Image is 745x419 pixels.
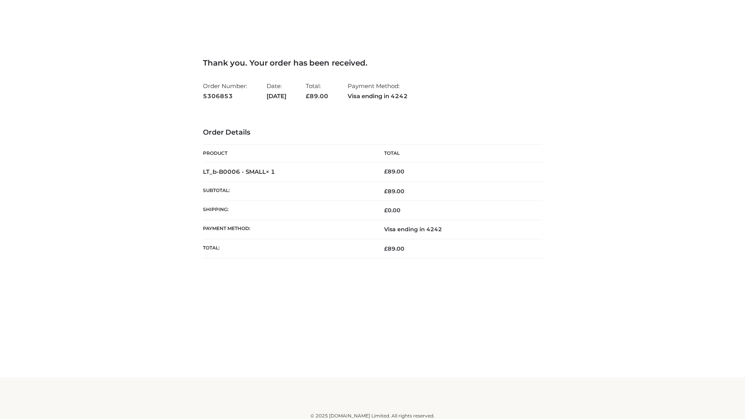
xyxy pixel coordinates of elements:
td: Visa ending in 4242 [372,220,542,239]
span: 89.00 [306,92,328,100]
th: Total: [203,239,372,258]
th: Payment method: [203,220,372,239]
h3: Thank you. Your order has been received. [203,58,542,68]
th: Product [203,145,372,162]
li: Payment Method: [348,79,408,103]
strong: × 1 [266,168,275,175]
span: £ [384,207,388,214]
bdi: 0.00 [384,207,400,214]
li: Total: [306,79,328,103]
strong: Visa ending in 4242 [348,91,408,101]
strong: LT_b-B0006 - SMALL [203,168,275,175]
bdi: 89.00 [384,168,404,175]
span: £ [384,188,388,195]
th: Subtotal: [203,182,372,201]
span: £ [384,245,388,252]
strong: 5306853 [203,91,247,101]
strong: [DATE] [267,91,286,101]
span: 89.00 [384,188,404,195]
h3: Order Details [203,128,542,137]
span: £ [306,92,310,100]
th: Total [372,145,542,162]
span: £ [384,168,388,175]
li: Order Number: [203,79,247,103]
li: Date: [267,79,286,103]
th: Shipping: [203,201,372,220]
span: 89.00 [384,245,404,252]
